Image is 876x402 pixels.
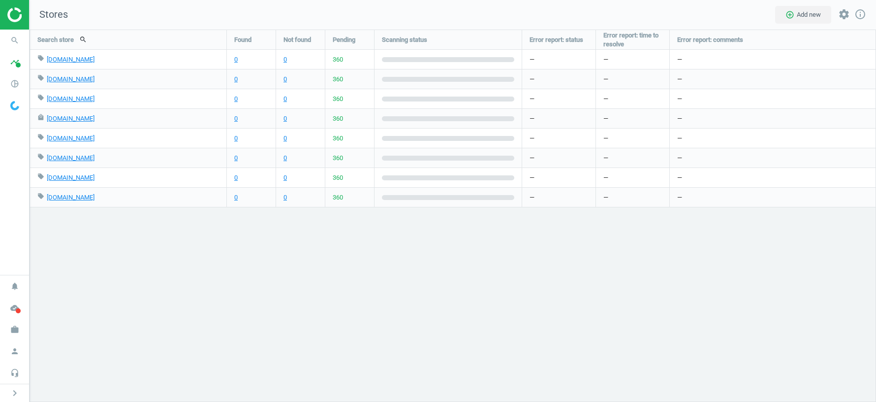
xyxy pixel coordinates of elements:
div: — [670,50,876,69]
i: local_offer [37,153,44,160]
span: 360 [333,154,343,163]
i: local_offer [37,193,44,200]
span: 360 [333,173,343,182]
a: 0 [234,193,238,202]
div: — [670,188,876,207]
span: — [603,193,608,202]
a: info_outline [854,8,866,21]
span: Error report: time to resolve [603,31,662,49]
div: — [522,50,595,69]
a: 0 [283,193,287,202]
i: work [5,320,24,339]
i: pie_chart_outlined [5,74,24,93]
span: — [603,114,608,123]
a: 0 [283,114,287,123]
a: 0 [283,173,287,182]
div: — [670,129,876,148]
img: ajHJNr6hYgQAAAAASUVORK5CYII= [7,7,77,22]
span: — [603,95,608,103]
div: — [670,148,876,167]
span: — [603,173,608,182]
span: 360 [333,75,343,84]
span: Error report: status [530,35,583,44]
a: 0 [283,75,287,84]
div: — [522,168,595,187]
a: 0 [234,134,238,143]
span: — [603,75,608,84]
span: 360 [333,114,343,123]
i: local_offer [37,94,44,101]
a: 0 [283,55,287,64]
span: — [603,134,608,143]
span: Scanning status [382,35,427,44]
i: add_circle_outline [785,10,794,19]
span: — [603,154,608,163]
i: notifications [5,277,24,296]
i: person [5,342,24,361]
a: 0 [234,114,238,123]
a: [DOMAIN_NAME] [47,154,94,162]
a: 0 [234,55,238,64]
a: 0 [234,75,238,84]
span: 360 [333,193,343,202]
div: — [522,89,595,108]
a: [DOMAIN_NAME] [47,95,94,102]
span: Found [234,35,251,44]
button: search [74,31,93,48]
i: cloud_done [5,299,24,317]
i: timeline [5,53,24,71]
a: 0 [283,154,287,163]
span: 360 [333,134,343,143]
a: 0 [234,95,238,103]
span: — [603,55,608,64]
i: info_outline [854,8,866,20]
i: search [5,31,24,50]
div: — [522,188,595,207]
span: 360 [333,95,343,103]
i: local_offer [37,173,44,180]
span: Stores [30,8,68,22]
span: 360 [333,55,343,64]
a: [DOMAIN_NAME] [47,115,94,122]
span: Pending [333,35,355,44]
a: 0 [283,134,287,143]
button: add_circle_outlineAdd new [775,6,831,24]
i: headset_mic [5,364,24,382]
div: — [522,148,595,167]
button: settings [834,4,854,25]
div: — [670,69,876,89]
i: settings [838,8,850,20]
span: Not found [283,35,311,44]
div: — [670,109,876,128]
a: [DOMAIN_NAME] [47,134,94,142]
i: local_offer [37,74,44,81]
a: [DOMAIN_NAME] [47,174,94,181]
i: local_mall [37,114,44,121]
div: — [522,109,595,128]
div: — [522,69,595,89]
a: [DOMAIN_NAME] [47,75,94,83]
a: 0 [234,173,238,182]
i: chevron_right [9,387,21,399]
a: 0 [283,95,287,103]
i: local_offer [37,55,44,62]
div: — [522,129,595,148]
i: local_offer [37,134,44,140]
button: chevron_right [2,387,27,400]
div: — [670,89,876,108]
img: wGWNvw8QSZomAAAAABJRU5ErkJggg== [10,101,19,110]
a: [DOMAIN_NAME] [47,56,94,63]
div: Search store [30,30,226,49]
div: — [670,168,876,187]
a: [DOMAIN_NAME] [47,194,94,201]
span: Error report: comments [677,35,743,44]
a: 0 [234,154,238,163]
